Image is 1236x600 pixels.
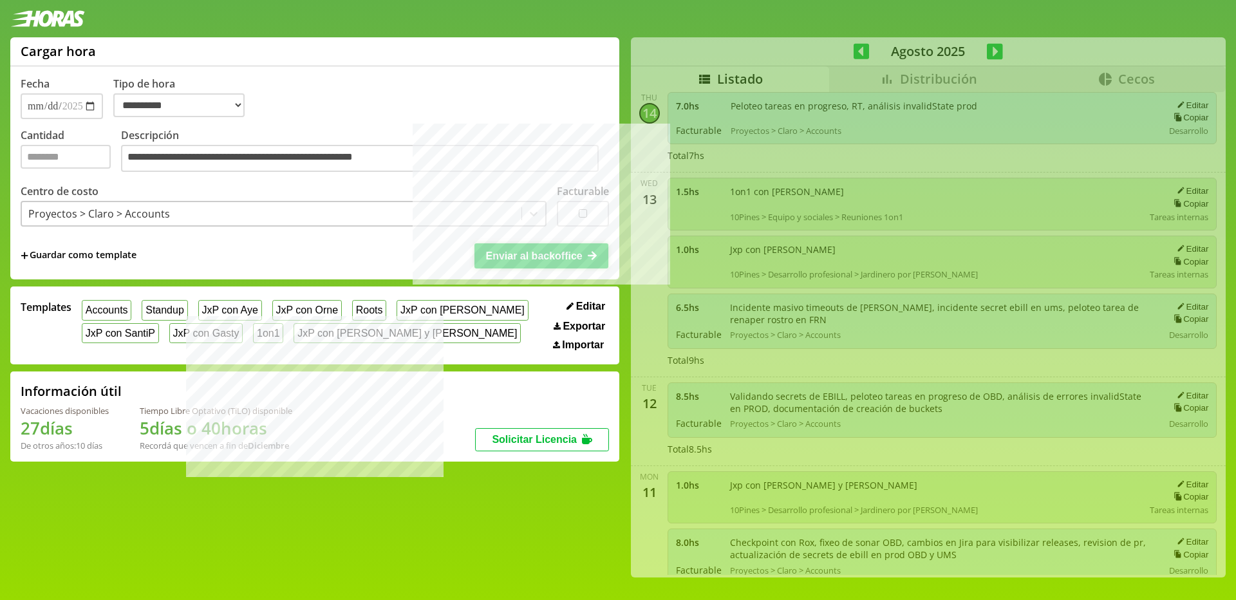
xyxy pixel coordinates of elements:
span: +Guardar como template [21,248,136,263]
h2: Información útil [21,382,122,400]
button: JxP con [PERSON_NAME] [397,300,528,320]
span: Exportar [563,321,605,332]
div: Recordá que vencen a fin de [140,440,292,451]
button: Enviar al backoffice [474,243,608,268]
label: Facturable [557,184,609,198]
button: 1on1 [253,323,283,343]
textarea: Descripción [121,145,599,172]
label: Descripción [121,128,609,175]
img: logotipo [10,10,85,27]
input: Cantidad [21,145,111,169]
button: JxP con Aye [198,300,262,320]
div: Proyectos > Claro > Accounts [28,207,170,221]
button: JxP con SantiP [82,323,159,343]
button: JxP con [PERSON_NAME] y [PERSON_NAME] [294,323,521,343]
h1: Cargar hora [21,42,96,60]
button: JxP con Gasty [169,323,243,343]
h1: 27 días [21,417,109,440]
span: Solicitar Licencia [492,434,577,445]
label: Tipo de hora [113,77,255,119]
label: Fecha [21,77,50,91]
span: Editar [576,301,605,312]
button: Roots [352,300,386,320]
button: Exportar [550,320,609,333]
span: Importar [562,339,604,351]
span: Templates [21,300,71,314]
button: Standup [142,300,187,320]
label: Cantidad [21,128,121,175]
span: + [21,248,28,263]
b: Diciembre [248,440,289,451]
h1: 5 días o 40 horas [140,417,292,440]
div: Tiempo Libre Optativo (TiLO) disponible [140,405,292,417]
button: Accounts [82,300,131,320]
div: De otros años: 10 días [21,440,109,451]
button: Solicitar Licencia [475,428,609,451]
div: Vacaciones disponibles [21,405,109,417]
button: JxP con Orne [272,300,342,320]
select: Tipo de hora [113,93,245,117]
button: Editar [563,300,609,313]
span: Enviar al backoffice [485,250,582,261]
label: Centro de costo [21,184,98,198]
